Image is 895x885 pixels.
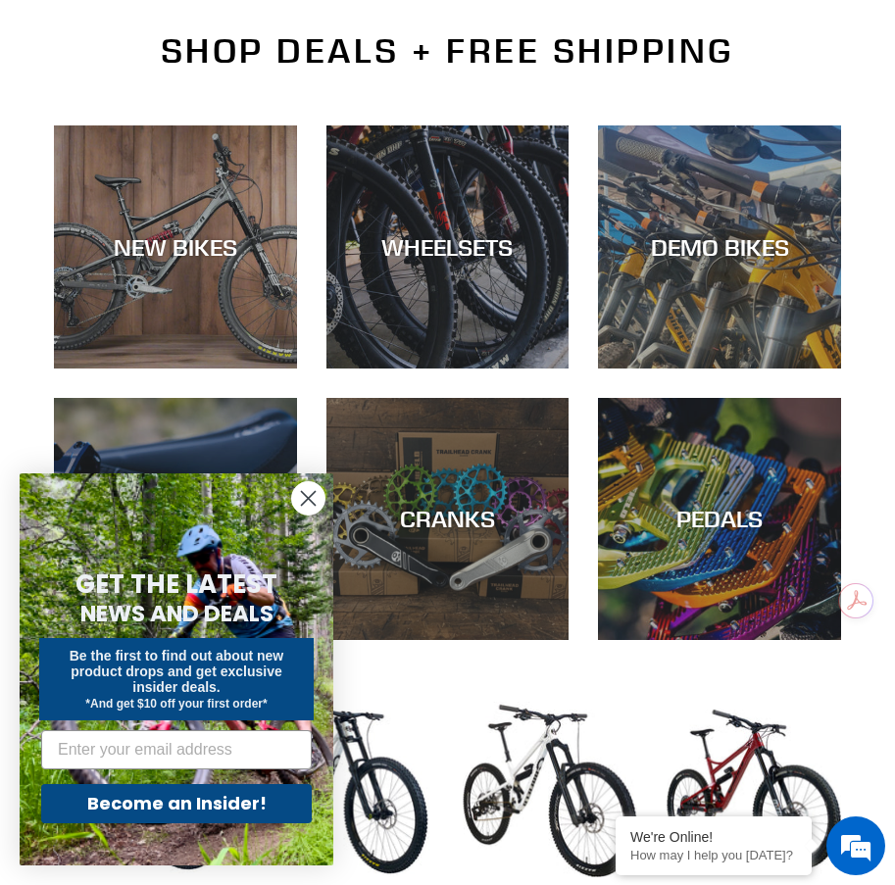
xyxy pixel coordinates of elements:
[598,232,841,261] div: DEMO BIKES
[598,125,841,369] a: DEMO BIKES
[598,398,841,641] a: PEDALS
[54,232,297,261] div: NEW BIKES
[70,648,284,695] span: Be the first to find out about new product drops and get exclusive insider deals.
[75,566,277,602] span: GET THE LATEST
[41,784,312,823] button: Become an Insider!
[80,598,273,629] span: NEWS AND DEALS
[326,125,570,369] a: WHEELSETS
[54,125,297,369] a: NEW BIKES
[326,398,570,641] a: CRANKS
[598,505,841,533] div: PEDALS
[54,30,841,72] h2: SHOP DEALS + FREE SHIPPING
[630,829,797,845] div: We're Online!
[291,481,325,516] button: Close dialog
[326,232,570,261] div: WHEELSETS
[54,398,297,641] a: COMPONENTS
[41,730,312,769] input: Enter your email address
[630,848,797,862] p: How may I help you today?
[85,697,267,711] span: *And get $10 off your first order*
[326,505,570,533] div: CRANKS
